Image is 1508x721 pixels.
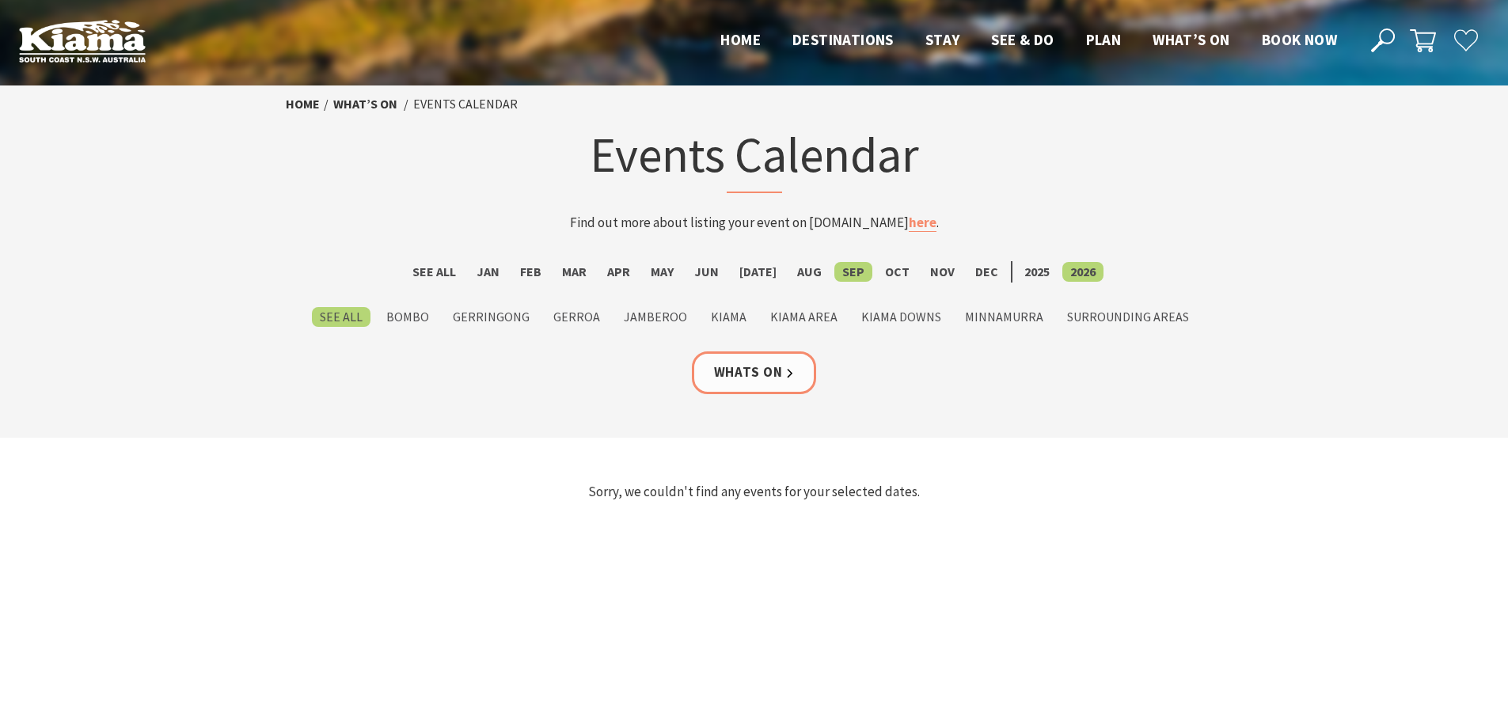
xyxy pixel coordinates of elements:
[991,30,1054,49] span: See & Do
[19,19,146,63] img: Kiama Logo
[378,307,437,327] label: Bombo
[333,96,397,112] a: What’s On
[957,307,1051,327] label: Minnamurra
[925,30,960,49] span: Stay
[705,28,1353,54] nav: Main Menu
[762,307,845,327] label: Kiama Area
[405,262,464,282] label: See All
[599,262,638,282] label: Apr
[1016,262,1058,282] label: 2025
[703,307,754,327] label: Kiama
[1262,30,1337,49] span: Book now
[922,262,963,282] label: Nov
[545,307,608,327] label: Gerroa
[286,481,1223,503] p: Sorry, we couldn't find any events for your selected dates.
[512,262,549,282] label: Feb
[692,351,817,393] a: Whats On
[877,262,917,282] label: Oct
[720,30,761,49] span: Home
[1059,307,1197,327] label: Surrounding Areas
[444,212,1065,233] p: Find out more about listing your event on [DOMAIN_NAME] .
[909,214,936,232] a: here
[1086,30,1122,49] span: Plan
[834,262,872,282] label: Sep
[789,262,830,282] label: Aug
[1062,262,1103,282] label: 2026
[616,307,695,327] label: Jamberoo
[286,96,320,112] a: Home
[444,123,1065,193] h1: Events Calendar
[967,262,1006,282] label: Dec
[469,262,507,282] label: Jan
[643,262,682,282] label: May
[445,307,537,327] label: Gerringong
[731,262,784,282] label: [DATE]
[554,262,594,282] label: Mar
[853,307,949,327] label: Kiama Downs
[792,30,894,49] span: Destinations
[312,307,370,327] label: See All
[413,94,518,115] li: Events Calendar
[686,262,727,282] label: Jun
[1153,30,1230,49] span: What’s On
